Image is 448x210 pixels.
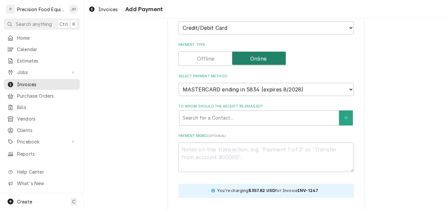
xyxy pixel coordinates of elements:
div: Jason Hertel's Avatar [69,5,78,14]
span: Ctrl [59,21,68,28]
a: Go to Jobs [4,67,80,78]
strong: $357.82 USD [248,188,275,193]
a: Purchase Orders [4,90,80,101]
a: Vendors [4,113,80,124]
span: Reports [17,150,76,157]
div: Precision Food Equipment LLC [17,6,65,13]
span: Add Payment [123,5,163,14]
label: Payment Type [178,42,354,48]
span: Pricebook [17,138,67,145]
span: Search anything [16,21,52,28]
button: Create New Contact [339,110,353,125]
a: Home [4,32,80,43]
span: Jobs [17,69,67,76]
div: Select Payment Method [178,74,354,96]
span: Create [17,199,32,204]
span: Home [17,34,76,41]
a: Calendar [4,44,80,55]
a: Invoices [4,79,80,90]
span: C [72,198,75,205]
span: Invoices [98,6,118,13]
a: Estimates [4,55,80,66]
a: Bills [4,102,80,113]
div: To whom should the receipt be emailed? [178,104,354,125]
span: Estimates [17,57,76,64]
span: Clients [17,127,76,134]
div: Payment Memo [178,133,354,172]
div: Payment Method [178,12,354,34]
div: Payment Type [178,42,354,66]
span: Help Center [17,168,76,175]
span: Invoices [17,81,76,88]
label: To whom should the receipt be emailed? [178,104,354,109]
span: What's New [17,180,76,187]
svg: Create New Contact [344,116,348,120]
strong: INV-1247 [297,188,318,193]
a: Go to What's New [4,178,80,189]
span: Bills [17,104,76,111]
div: P [6,5,15,14]
label: Payment Memo [178,133,354,139]
span: Calendar [17,46,76,53]
span: Purchase Orders [17,92,76,99]
span: ( optional ) [208,134,226,138]
span: K [72,21,75,28]
span: Vendors [17,115,76,122]
span: You're charging for Invoice [217,188,318,193]
a: Reports [4,148,80,159]
div: JH [69,5,78,14]
a: Clients [4,125,80,136]
a: Invoices [86,4,120,15]
label: Select Payment Method [178,74,354,79]
button: Search anythingCtrlK [4,18,80,30]
a: Go to Pricebook [4,136,80,147]
a: Go to Help Center [4,166,80,177]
